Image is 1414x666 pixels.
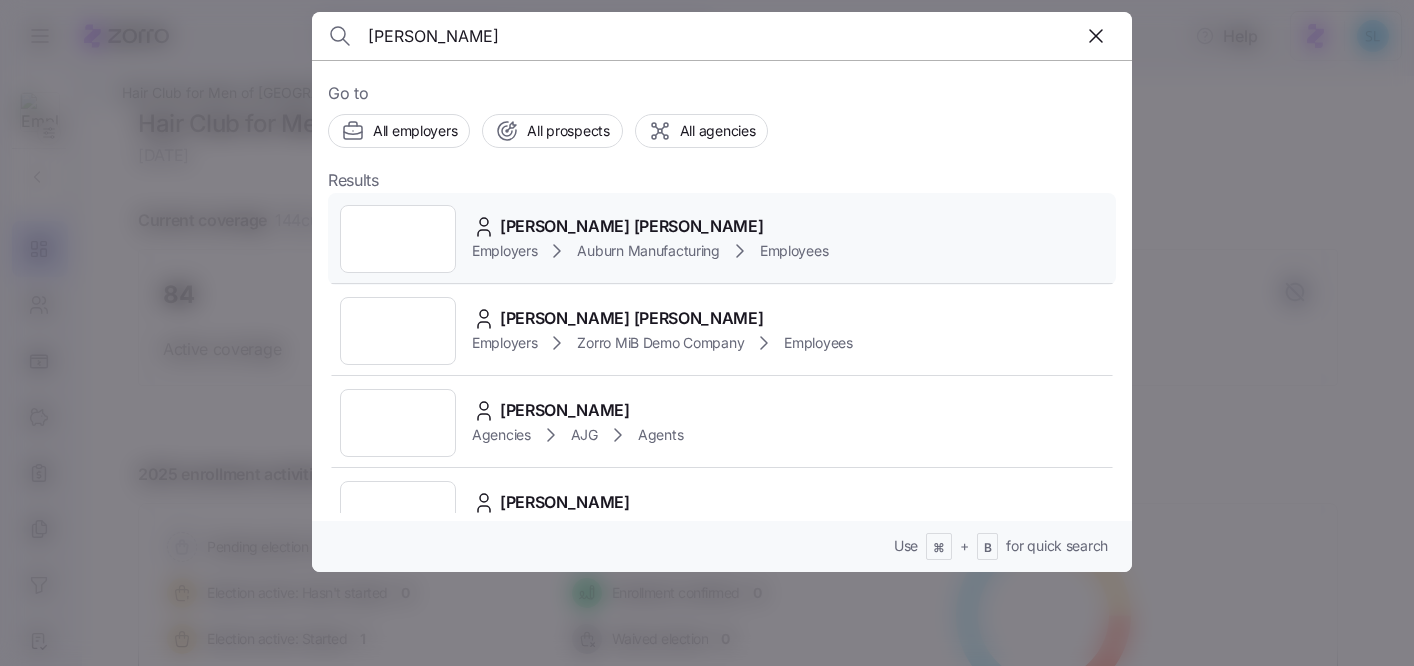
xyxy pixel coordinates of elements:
span: All prospects [527,121,609,141]
span: + [960,536,969,556]
span: Go to [328,81,1116,106]
span: [PERSON_NAME] [500,398,630,423]
span: Auburn Manufacturing [577,241,719,261]
button: All prospects [482,114,622,148]
span: Employers [472,333,537,353]
span: All employers [373,121,457,141]
span: Employees [784,333,852,353]
span: Zorro MiB Demo Company [577,333,744,353]
span: Results [328,168,379,193]
span: [PERSON_NAME] [PERSON_NAME] [500,306,763,331]
span: AJG [571,425,598,445]
span: Agents [638,425,683,445]
span: Use [894,536,918,556]
span: B [984,540,992,557]
span: Employers [472,241,537,261]
span: for quick search [1006,536,1108,556]
span: All agencies [680,121,756,141]
span: [PERSON_NAME] [500,490,630,515]
span: Agencies [472,425,531,445]
span: [PERSON_NAME] [PERSON_NAME] [500,214,763,239]
span: Employees [760,241,828,261]
button: All employers [328,114,470,148]
span: ⌘ [933,540,945,557]
button: All agencies [635,114,769,148]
